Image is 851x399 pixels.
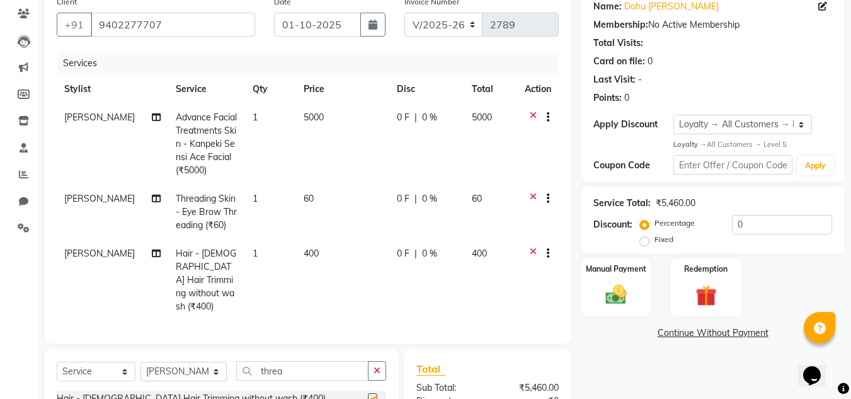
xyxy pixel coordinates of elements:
[414,247,417,260] span: |
[304,248,319,259] span: 400
[472,248,487,259] span: 400
[91,13,255,37] input: Search by Name/Mobile/Email/Code
[599,282,633,306] img: _cash.svg
[593,91,622,105] div: Points:
[472,193,482,204] span: 60
[583,327,842,340] a: Continue Without Payment
[472,112,492,123] span: 5000
[58,52,568,75] div: Services
[253,112,258,123] span: 1
[593,118,673,131] div: Apply Discount
[64,112,135,123] span: [PERSON_NAME]
[176,248,236,312] span: Hair - [DEMOGRAPHIC_DATA] Hair Trimming without wash (₹400)
[422,111,437,124] span: 0 %
[648,55,653,68] div: 0
[593,55,645,68] div: Card on file:
[304,112,324,123] span: 5000
[464,75,518,103] th: Total
[176,193,237,231] span: Threading Skin - Eye Brow Threading (₹60)
[593,18,832,32] div: No Active Membership
[176,112,237,176] span: Advance Facial Treatments Skin - Kanpeki Sensi Ace Facial (₹5000)
[654,234,673,245] label: Fixed
[414,111,417,124] span: |
[245,75,296,103] th: Qty
[656,197,695,210] div: ₹5,460.00
[397,247,409,260] span: 0 F
[414,192,417,205] span: |
[253,248,258,259] span: 1
[593,159,673,172] div: Coupon Code
[253,193,258,204] span: 1
[593,218,632,231] div: Discount:
[416,362,445,376] span: Total
[797,156,833,175] button: Apply
[304,193,314,204] span: 60
[389,75,464,103] th: Disc
[798,349,838,386] iframe: chat widget
[654,217,695,229] label: Percentage
[593,18,648,32] div: Membership:
[684,263,728,275] label: Redemption
[638,73,642,86] div: -
[586,263,646,275] label: Manual Payment
[488,381,568,395] div: ₹5,460.00
[57,13,92,37] button: +91
[673,139,832,150] div: All Customers → Level 5
[593,197,651,210] div: Service Total:
[689,282,723,308] img: _gift.svg
[673,155,792,175] input: Enter Offer / Coupon Code
[422,247,437,260] span: 0 %
[296,75,389,103] th: Price
[236,361,368,381] input: Search or Scan
[64,193,135,204] span: [PERSON_NAME]
[593,37,643,50] div: Total Visits:
[397,192,409,205] span: 0 F
[407,381,488,395] div: Sub Total:
[64,248,135,259] span: [PERSON_NAME]
[168,75,245,103] th: Service
[517,75,559,103] th: Action
[673,140,707,149] strong: Loyalty →
[593,73,636,86] div: Last Visit:
[624,91,629,105] div: 0
[422,192,437,205] span: 0 %
[57,75,168,103] th: Stylist
[397,111,409,124] span: 0 F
